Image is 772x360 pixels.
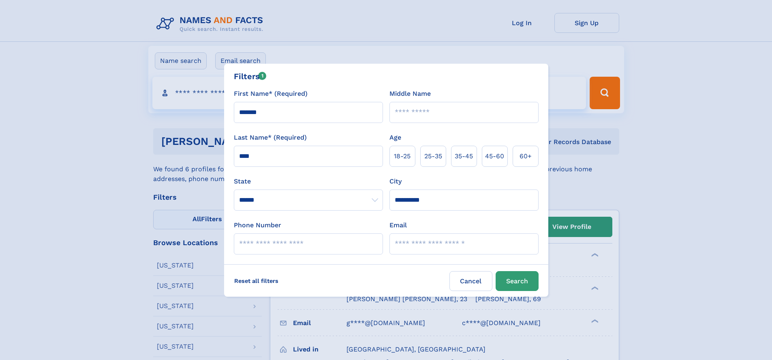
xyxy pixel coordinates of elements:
span: 18‑25 [394,151,411,161]
label: Cancel [449,271,492,291]
span: 45‑60 [485,151,504,161]
label: State [234,177,383,186]
label: Last Name* (Required) [234,133,307,142]
button: Search [496,271,539,291]
label: Phone Number [234,220,281,230]
label: Age [389,133,401,142]
span: 60+ [520,151,532,161]
label: City [389,177,402,186]
label: Reset all filters [229,271,284,291]
span: 25‑35 [424,151,442,161]
label: Middle Name [389,89,431,99]
label: First Name* (Required) [234,89,308,99]
span: 35‑45 [455,151,473,161]
div: Filters [234,70,267,82]
label: Email [389,220,407,230]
